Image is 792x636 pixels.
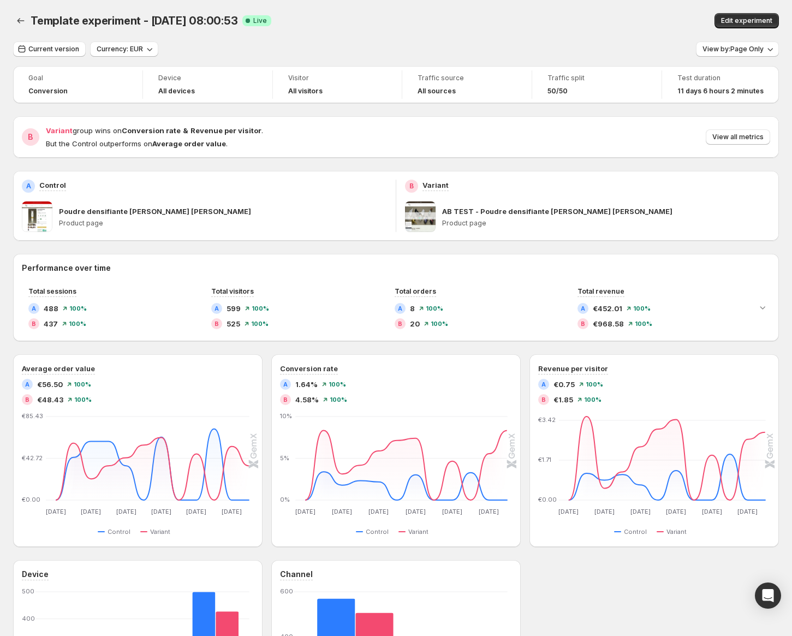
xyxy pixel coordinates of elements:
p: Product page [442,219,770,228]
h3: Device [22,569,49,580]
text: €0.00 [538,496,557,503]
text: [DATE] [442,508,462,515]
a: Traffic split50/50 [547,73,646,97]
span: Variant [150,527,170,536]
img: AB TEST - Poudre densifiante Avey Marron Clair [405,201,436,232]
span: 100 % [584,396,602,403]
button: Current version [13,41,86,57]
text: 5% [280,454,289,462]
span: Total visitors [211,287,254,295]
h2: A [215,305,219,312]
img: Poudre densifiante Avey Marron Clair [22,201,52,232]
span: Total orders [395,287,436,295]
text: [DATE] [151,508,171,515]
text: [DATE] [737,508,758,515]
span: €452.01 [593,303,622,314]
span: 100 % [426,305,443,312]
span: 100 % [252,305,269,312]
strong: Revenue per visitor [190,126,261,135]
strong: Average order value [152,139,226,148]
h2: B [581,320,585,327]
h2: B [25,396,29,403]
span: Traffic source [418,74,516,82]
span: Current version [28,45,79,54]
h2: B [541,396,546,403]
p: AB TEST - Poudre densifiante [PERSON_NAME] [PERSON_NAME] [442,206,672,217]
text: [DATE] [558,508,579,515]
text: 600 [280,587,293,595]
div: Open Intercom Messenger [755,582,781,609]
span: €56.50 [37,379,63,390]
span: 100 % [586,381,603,388]
span: Control [108,527,130,536]
span: 525 [227,318,240,329]
span: Edit experiment [721,16,772,25]
h2: A [541,381,546,388]
span: 100 % [330,396,347,403]
text: [DATE] [368,508,389,515]
h2: B [409,182,414,191]
h4: All sources [418,87,456,96]
h2: Performance over time [22,263,770,274]
button: View all metrics [706,129,770,145]
span: 599 [227,303,241,314]
span: Currency: EUR [97,45,143,54]
span: €48.43 [37,394,63,405]
span: 100 % [69,305,87,312]
text: €0.00 [22,496,40,503]
a: GoalConversion [28,73,127,97]
text: [DATE] [186,508,206,515]
h3: Revenue per visitor [538,363,608,374]
text: 500 [22,587,34,595]
span: 11 days 6 hours 2 minutes [677,87,764,96]
text: €42.72 [22,454,43,462]
button: View by:Page Only [696,41,779,57]
text: [DATE] [116,508,136,515]
span: Template experiment - [DATE] 08:00:53 [31,14,238,27]
h2: A [398,305,402,312]
h4: All visitors [288,87,323,96]
text: [DATE] [406,508,426,515]
h4: All devices [158,87,195,96]
button: Control [98,525,135,538]
span: 50/50 [547,87,568,96]
h2: A [581,305,585,312]
button: Back [13,13,28,28]
text: [DATE] [46,508,66,515]
button: Variant [140,525,175,538]
span: Variant [46,126,73,135]
span: 100 % [633,305,651,312]
strong: Conversion rate [122,126,181,135]
text: [DATE] [295,508,315,515]
h3: Conversion rate [280,363,338,374]
a: VisitorAll visitors [288,73,387,97]
span: Device [158,74,257,82]
span: 100 % [431,320,448,327]
span: Total sessions [28,287,76,295]
h2: A [25,381,29,388]
span: Conversion [28,87,68,96]
text: 0% [280,496,290,503]
text: €85.43 [22,412,43,420]
span: Visitor [288,74,387,82]
span: View by: Page Only [702,45,764,54]
h2: B [215,320,219,327]
p: Variant [422,180,449,191]
h2: B [32,320,36,327]
text: €3.42 [538,416,556,424]
span: 100 % [69,320,86,327]
span: group wins on . [46,126,263,135]
span: Live [253,16,267,25]
span: 8 [410,303,415,314]
h3: Channel [280,569,313,580]
a: DeviceAll devices [158,73,257,97]
span: But the Control outperforms on . [46,139,228,148]
span: Control [366,527,389,536]
button: Variant [657,525,691,538]
text: [DATE] [479,508,499,515]
button: Variant [398,525,433,538]
text: 400 [22,615,35,622]
h2: A [32,305,36,312]
span: 100 % [329,381,346,388]
h2: B [283,396,288,403]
